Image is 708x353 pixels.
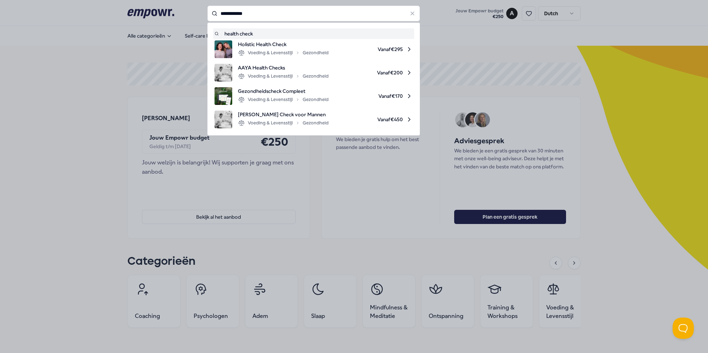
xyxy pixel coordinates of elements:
[334,64,413,82] span: Vanaf € 200
[215,30,413,38] a: health check
[215,64,232,82] img: product image
[673,318,694,339] iframe: Help Scout Beacon - Open
[238,40,329,48] span: Holistic Health Check
[215,111,413,128] a: product image[PERSON_NAME] Check voor MannenVoeding & LevensstijlGezondheidVanaf€450
[215,40,413,58] a: product imageHolistic Health CheckVoeding & LevensstijlGezondheidVanaf€295
[334,87,413,105] span: Vanaf € 170
[215,40,232,58] img: product image
[215,87,232,105] img: product image
[334,40,413,58] span: Vanaf € 295
[238,111,329,118] span: [PERSON_NAME] Check voor Mannen
[238,64,329,72] span: AAYA Health Checks
[238,87,329,95] span: Gezondheidscheck Compleet
[215,87,413,105] a: product imageGezondheidscheck CompleetVoeding & LevensstijlGezondheidVanaf€170
[238,49,329,57] div: Voeding & Levensstijl Gezondheid
[334,111,413,128] span: Vanaf € 450
[238,95,329,104] div: Voeding & Levensstijl Gezondheid
[238,119,329,127] div: Voeding & Levensstijl Gezondheid
[207,6,420,21] input: Search for products, categories or subcategories
[215,111,232,128] img: product image
[238,72,329,80] div: Voeding & Levensstijl Gezondheid
[215,64,413,82] a: product imageAAYA Health ChecksVoeding & LevensstijlGezondheidVanaf€200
